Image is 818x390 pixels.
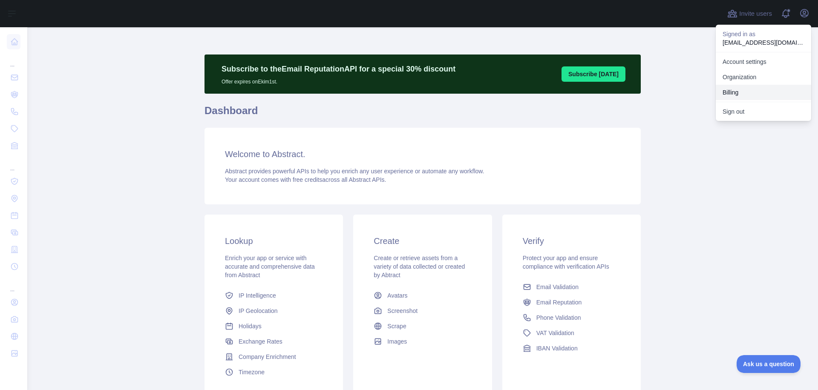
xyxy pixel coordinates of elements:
[519,279,624,295] a: Email Validation
[387,322,406,330] span: Scrape
[239,353,296,361] span: Company Enrichment
[737,355,801,373] iframe: Toggle Customer Support
[523,255,609,270] span: Protect your app and ensure compliance with verification APIs
[374,235,471,247] h3: Create
[370,303,475,318] a: Screenshot
[387,337,407,346] span: Images
[222,75,455,85] p: Offer expires on Ekim 1st.
[7,51,20,68] div: ...
[716,54,811,69] a: Account settings
[716,85,811,100] button: Billing
[204,104,641,124] h1: Dashboard
[387,291,407,300] span: Avatars
[519,325,624,341] a: VAT Validation
[225,148,620,160] h3: Welcome to Abstract.
[222,63,455,75] p: Subscribe to the Email Reputation API for a special 30 % discount
[370,318,475,334] a: Scrape
[222,364,326,380] a: Timezone
[225,176,386,183] span: Your account comes with across all Abstract APIs.
[723,30,804,38] p: Signed in as
[716,69,811,85] a: Organization
[723,38,804,47] p: [EMAIL_ADDRESS][DOMAIN_NAME]
[7,276,20,293] div: ...
[239,337,282,346] span: Exchange Rates
[222,303,326,318] a: IP Geolocation
[225,168,484,175] span: Abstract provides powerful APIs to help you enrich any user experience or automate any workflow.
[222,334,326,349] a: Exchange Rates
[370,288,475,303] a: Avatars
[562,66,625,82] button: Subscribe [DATE]
[222,288,326,303] a: IP Intelligence
[739,9,772,19] span: Invite users
[519,295,624,310] a: Email Reputation
[726,7,774,20] button: Invite users
[239,307,278,315] span: IP Geolocation
[7,155,20,172] div: ...
[222,349,326,364] a: Company Enrichment
[239,368,265,376] span: Timezone
[536,313,581,322] span: Phone Validation
[239,291,276,300] span: IP Intelligence
[536,283,579,291] span: Email Validation
[225,255,315,278] span: Enrich your app or service with accurate and comprehensive data from Abstract
[536,298,582,307] span: Email Reputation
[519,310,624,325] a: Phone Validation
[536,344,578,353] span: IBAN Validation
[374,255,465,278] span: Create or retrieve assets from a variety of data collected or created by Abtract
[523,235,620,247] h3: Verify
[293,176,322,183] span: free credits
[239,322,262,330] span: Holidays
[370,334,475,349] a: Images
[222,318,326,334] a: Holidays
[225,235,323,247] h3: Lookup
[716,104,811,119] button: Sign out
[536,329,574,337] span: VAT Validation
[519,341,624,356] a: IBAN Validation
[387,307,418,315] span: Screenshot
